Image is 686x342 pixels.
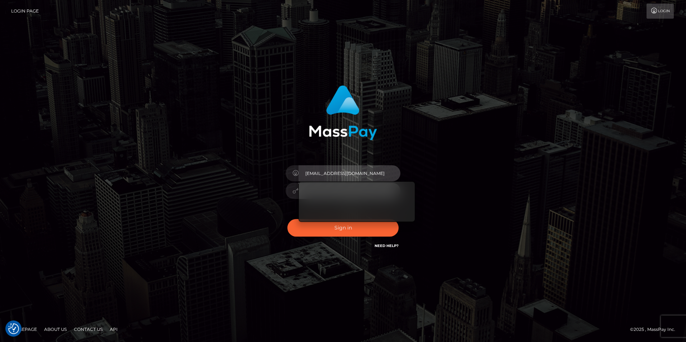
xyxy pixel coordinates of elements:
input: Username... [299,165,400,181]
a: Homepage [8,324,40,335]
button: Consent Preferences [8,323,19,334]
div: © 2025 , MassPay Inc. [630,326,681,333]
img: MassPay Login [309,85,377,140]
a: Contact Us [71,324,105,335]
a: Login [647,4,674,19]
a: Login Page [11,4,39,19]
button: Sign in [287,219,399,237]
a: About Us [41,324,70,335]
a: Need Help? [375,243,399,248]
a: API [107,324,121,335]
img: Revisit consent button [8,323,19,334]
